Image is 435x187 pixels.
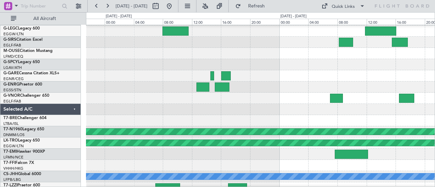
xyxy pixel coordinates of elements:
button: Quick Links [318,1,368,12]
button: Refresh [232,1,273,12]
div: 08:00 [337,19,367,25]
span: G-GARE [3,71,19,75]
div: 12:00 [192,19,221,25]
a: CS-JHHGlobal 6000 [3,172,41,176]
div: 20:00 [75,19,105,25]
a: EGGW/LTN [3,32,24,37]
a: EGNR/CEG [3,76,24,81]
a: LGAV/ATH [3,65,22,70]
a: G-LEGCLegacy 600 [3,26,40,31]
a: EGGW/LTN [3,144,24,149]
div: 00:00 [105,19,134,25]
a: EGSS/STN [3,88,21,93]
a: LFPB/LBG [3,177,21,182]
span: G-VNOR [3,94,20,98]
div: [DATE] - [DATE] [280,14,307,19]
div: 04:00 [134,19,163,25]
div: 00:00 [279,19,309,25]
a: LFMD/CEQ [3,54,23,59]
a: EGLF/FAB [3,43,21,48]
a: VHHH/HKG [3,166,23,171]
div: 20:00 [250,19,279,25]
div: 12:00 [367,19,396,25]
a: G-ENRGPraetor 600 [3,82,42,87]
a: LFMN/NCE [3,155,23,160]
span: CS-JHH [3,172,18,176]
span: G-SPCY [3,60,18,64]
span: [DATE] - [DATE] [116,3,147,9]
a: M-OUSECitation Mustang [3,49,53,53]
a: DNMM/LOS [3,132,24,137]
span: T7-BRE [3,116,17,120]
a: G-VNORChallenger 650 [3,94,49,98]
span: G-LEGC [3,26,18,31]
a: G-SIRSCitation Excel [3,38,42,42]
a: LX-TROLegacy 650 [3,138,40,143]
span: G-SIRS [3,38,16,42]
span: T7-EMI [3,150,17,154]
button: All Aircraft [7,13,74,24]
div: 04:00 [308,19,337,25]
a: G-SPCYLegacy 650 [3,60,40,64]
div: Quick Links [332,3,355,10]
input: Trip Number [21,1,60,11]
span: M-OUSE [3,49,20,53]
a: LTBA/ISL [3,121,19,126]
a: T7-N1960Legacy 650 [3,127,44,131]
a: G-GARECessna Citation XLS+ [3,71,59,75]
span: T7-FFI [3,161,15,165]
span: All Aircraft [18,16,72,21]
div: 16:00 [221,19,250,25]
a: T7-EMIHawker 900XP [3,150,45,154]
a: EGLF/FAB [3,99,21,104]
span: LX-TRO [3,138,18,143]
span: Refresh [242,4,271,8]
div: 08:00 [163,19,192,25]
a: T7-FFIFalcon 7X [3,161,34,165]
a: T7-BREChallenger 604 [3,116,47,120]
div: [DATE] - [DATE] [106,14,132,19]
div: 16:00 [396,19,425,25]
span: T7-N1960 [3,127,22,131]
span: G-ENRG [3,82,19,87]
